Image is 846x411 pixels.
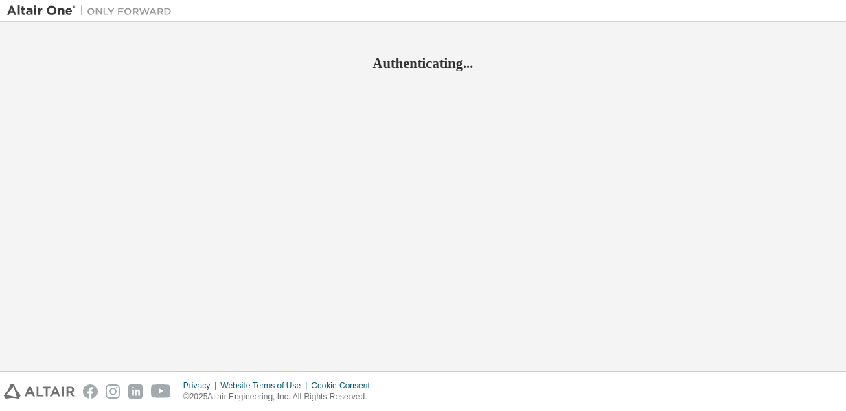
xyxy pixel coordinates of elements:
img: facebook.svg [83,384,98,399]
p: © 2025 Altair Engineering, Inc. All Rights Reserved. [183,391,378,403]
div: Website Terms of Use [220,380,311,391]
img: instagram.svg [106,384,120,399]
img: youtube.svg [151,384,171,399]
img: linkedin.svg [128,384,143,399]
div: Privacy [183,380,220,391]
img: Altair One [7,4,179,18]
img: altair_logo.svg [4,384,75,399]
h2: Authenticating... [7,54,839,72]
div: Cookie Consent [311,380,378,391]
